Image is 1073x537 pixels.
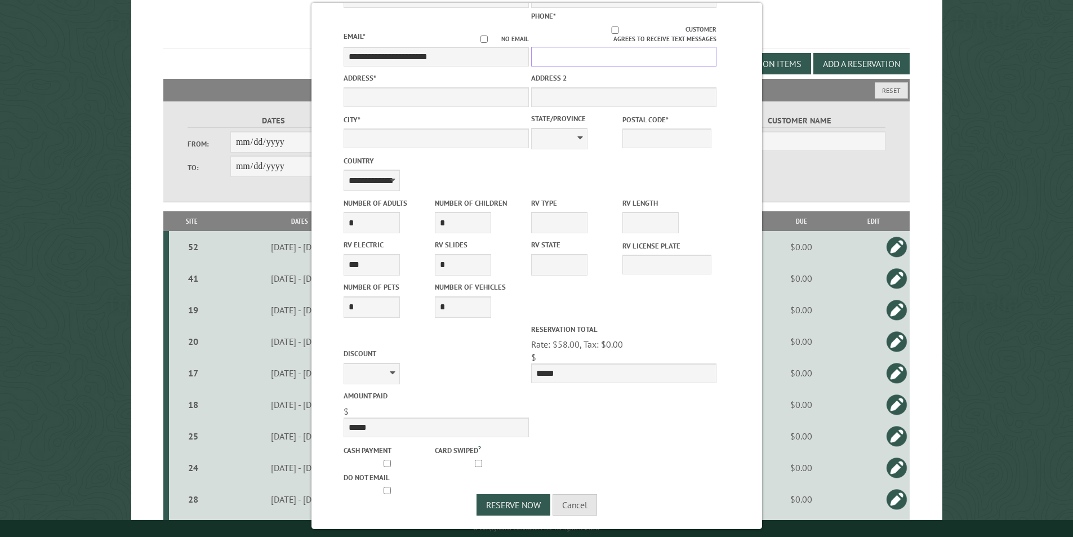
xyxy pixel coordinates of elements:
[173,462,213,473] div: 24
[216,399,383,410] div: [DATE] - [DATE]
[765,420,837,452] td: $0.00
[173,273,213,284] div: 41
[765,483,837,515] td: $0.00
[163,17,910,48] h1: Reservations
[765,389,837,420] td: $0.00
[765,357,837,389] td: $0.00
[714,53,811,74] button: Edit Add-on Items
[553,494,597,516] button: Cancel
[344,198,433,208] label: Number of Adults
[216,494,383,505] div: [DATE] - [DATE]
[837,211,910,231] th: Edit
[344,239,433,250] label: RV Electric
[344,445,433,456] label: Cash payment
[477,494,550,516] button: Reserve Now
[216,241,383,252] div: [DATE] - [DATE]
[173,431,213,442] div: 25
[216,462,383,473] div: [DATE] - [DATE]
[875,82,908,99] button: Reset
[714,114,885,127] label: Customer Name
[344,472,433,483] label: Do not email
[216,336,383,347] div: [DATE] - [DATE]
[467,34,529,44] label: No email
[531,324,716,335] label: Reservation Total
[344,406,349,417] span: $
[531,25,716,44] label: Customer agrees to receive text messages
[188,162,230,173] label: To:
[531,239,620,250] label: RV State
[344,114,529,125] label: City
[173,336,213,347] div: 20
[215,211,385,231] th: Dates
[173,241,213,252] div: 52
[188,114,359,127] label: Dates
[163,79,910,100] h2: Filters
[531,352,536,363] span: $
[435,239,524,250] label: RV Slides
[173,494,213,505] div: 28
[216,304,383,316] div: [DATE] - [DATE]
[544,26,685,34] input: Customer agrees to receive text messages
[531,73,716,83] label: Address 2
[478,444,481,452] a: ?
[216,273,383,284] div: [DATE] - [DATE]
[344,73,529,83] label: Address
[344,348,529,359] label: Discount
[473,525,600,532] small: © Campground Commander LLC. All rights reserved.
[531,113,620,124] label: State/Province
[344,282,433,292] label: Number of Pets
[765,326,837,357] td: $0.00
[467,35,501,43] input: No email
[216,431,383,442] div: [DATE] - [DATE]
[188,139,230,149] label: From:
[622,114,711,125] label: Postal Code
[622,241,711,251] label: RV License Plate
[765,294,837,326] td: $0.00
[531,339,623,350] span: Rate: $58.00, Tax: $0.00
[622,198,711,208] label: RV Length
[173,399,213,410] div: 18
[765,263,837,294] td: $0.00
[765,452,837,483] td: $0.00
[813,53,910,74] button: Add a Reservation
[435,198,524,208] label: Number of Children
[216,367,383,379] div: [DATE] - [DATE]
[531,11,556,21] label: Phone
[765,211,837,231] th: Due
[435,282,524,292] label: Number of Vehicles
[531,198,620,208] label: RV Type
[344,156,529,166] label: Country
[344,390,529,401] label: Amount paid
[173,304,213,316] div: 19
[765,231,837,263] td: $0.00
[344,32,366,41] label: Email
[435,443,524,456] label: Card swiped
[173,367,213,379] div: 17
[169,211,215,231] th: Site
